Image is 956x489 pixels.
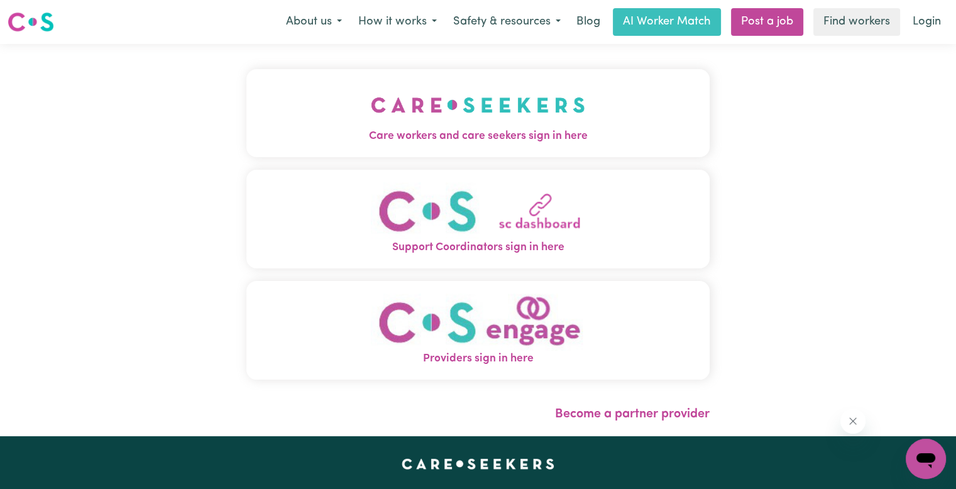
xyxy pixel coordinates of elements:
[246,281,710,380] button: Providers sign in here
[246,128,710,145] span: Care workers and care seekers sign in here
[402,459,554,469] a: Careseekers home page
[906,439,946,479] iframe: Button to launch messaging window
[246,351,710,367] span: Providers sign in here
[278,9,350,35] button: About us
[8,9,76,19] span: Need any help?
[569,8,608,36] a: Blog
[246,69,710,157] button: Care workers and care seekers sign in here
[613,8,721,36] a: AI Worker Match
[555,408,710,420] a: Become a partner provider
[905,8,948,36] a: Login
[8,11,54,33] img: Careseekers logo
[246,170,710,268] button: Support Coordinators sign in here
[840,409,865,434] iframe: Close message
[350,9,445,35] button: How it works
[813,8,900,36] a: Find workers
[8,8,54,36] a: Careseekers logo
[731,8,803,36] a: Post a job
[246,239,710,256] span: Support Coordinators sign in here
[445,9,569,35] button: Safety & resources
